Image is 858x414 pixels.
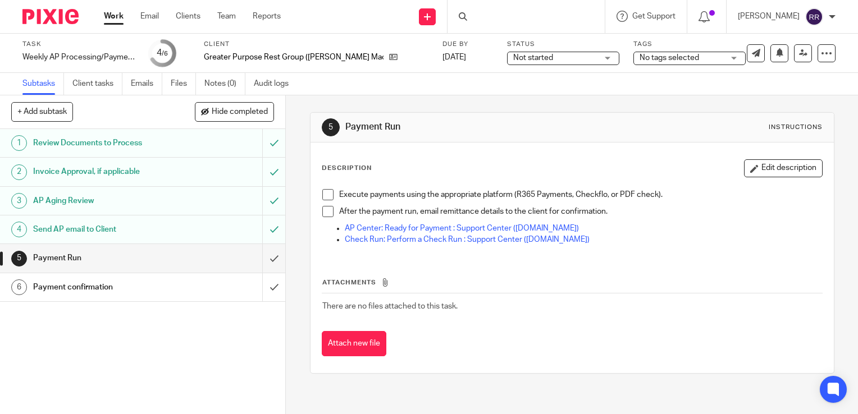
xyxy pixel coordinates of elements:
label: Task [22,40,135,49]
label: Tags [633,40,746,49]
span: [DATE] [442,53,466,61]
span: Hide completed [212,108,268,117]
a: Notes (0) [204,73,245,95]
button: Hide completed [195,102,274,121]
div: 6 [11,279,27,295]
small: /6 [162,50,168,57]
h1: Payment Run [345,121,596,133]
label: Due by [442,40,493,49]
button: Edit description [744,159,823,177]
a: Email [140,11,159,22]
h1: AP Aging Review [33,192,179,209]
label: Status [507,40,619,49]
a: Team [217,11,236,22]
button: + Add subtask [11,102,73,121]
p: After the payment run, email remittance details to the client for confirmation. [339,206,822,217]
h1: Payment confirmation [33,279,179,296]
div: 5 [322,118,340,136]
h1: Review Documents to Process [33,135,179,151]
h1: Payment Run [33,250,179,266]
a: Check Run: Perform a Check Run : Support Center ([DOMAIN_NAME]) [345,236,590,243]
h1: Invoice Approval, if applicable [33,163,179,180]
span: No tags selected [640,54,699,62]
p: Greater Purpose Rest Group ([PERSON_NAME] MacClenney & Powers)) [204,52,384,63]
p: Description [322,164,372,173]
div: 2 [11,164,27,180]
span: Attachments [322,279,376,286]
button: Attach new file [322,331,386,356]
div: 4 [11,222,27,237]
div: Weekly AP Processing/Payment [22,52,135,63]
a: AP Center: Ready for Payment : Support Center ([DOMAIN_NAME]) [345,224,579,232]
div: 4 [157,47,168,59]
img: Pixie [22,9,79,24]
a: Client tasks [72,73,122,95]
a: Emails [131,73,162,95]
div: 1 [11,135,27,151]
p: Execute payments using the appropriate platform (R365 Payments, Checkflo, or PDF check). [339,189,822,200]
a: Subtasks [22,73,64,95]
div: Instructions [769,123,823,132]
a: Reports [253,11,281,22]
a: Work [104,11,124,22]
h1: Send AP email to Client [33,221,179,238]
a: Audit logs [254,73,297,95]
p: [PERSON_NAME] [738,11,800,22]
span: Not started [513,54,553,62]
span: Get Support [632,12,676,20]
img: svg%3E [805,8,823,26]
a: Files [171,73,196,95]
span: There are no files attached to this task. [322,302,458,310]
a: Clients [176,11,200,22]
div: 5 [11,251,27,266]
div: 3 [11,193,27,209]
label: Client [204,40,428,49]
